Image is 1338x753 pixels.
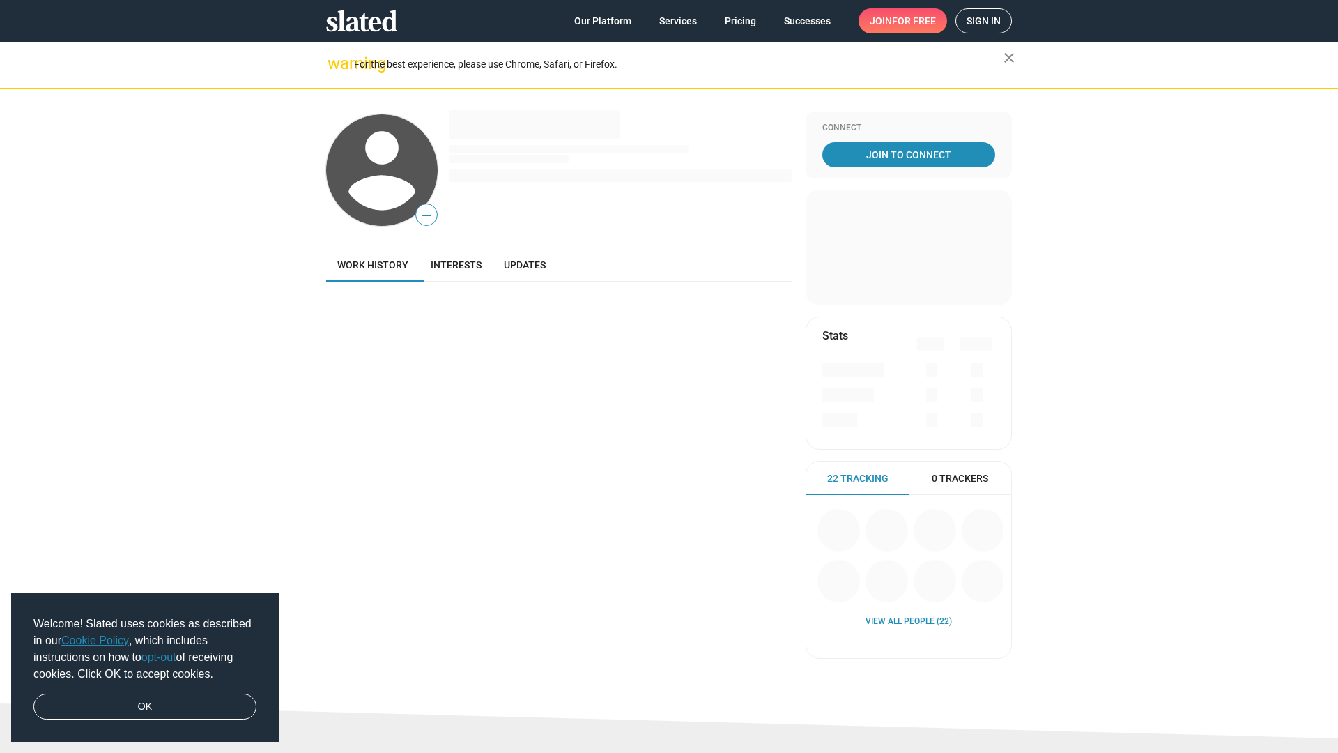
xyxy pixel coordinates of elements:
[827,472,889,485] span: 22 Tracking
[859,8,947,33] a: Joinfor free
[648,8,708,33] a: Services
[563,8,643,33] a: Our Platform
[33,694,256,720] a: dismiss cookie message
[932,472,988,485] span: 0 Trackers
[822,328,848,343] mat-card-title: Stats
[33,616,256,683] span: Welcome! Slated uses cookies as described in our , which includes instructions on how to of recei...
[714,8,767,33] a: Pricing
[141,651,176,663] a: opt-out
[61,634,129,646] a: Cookie Policy
[825,142,992,167] span: Join To Connect
[354,55,1003,74] div: For the best experience, please use Chrome, Safari, or Firefox.
[493,248,557,282] a: Updates
[416,206,437,225] span: —
[822,142,995,167] a: Join To Connect
[773,8,842,33] a: Successes
[892,8,936,33] span: for free
[431,259,482,271] span: Interests
[420,248,493,282] a: Interests
[822,123,995,134] div: Connect
[337,259,408,271] span: Work history
[725,8,756,33] span: Pricing
[967,9,1001,33] span: Sign in
[870,8,936,33] span: Join
[659,8,697,33] span: Services
[574,8,631,33] span: Our Platform
[955,8,1012,33] a: Sign in
[328,55,344,72] mat-icon: warning
[11,593,279,743] div: cookieconsent
[784,8,831,33] span: Successes
[866,616,952,627] a: View all People (22)
[326,248,420,282] a: Work history
[504,259,546,271] span: Updates
[1001,50,1017,66] mat-icon: close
